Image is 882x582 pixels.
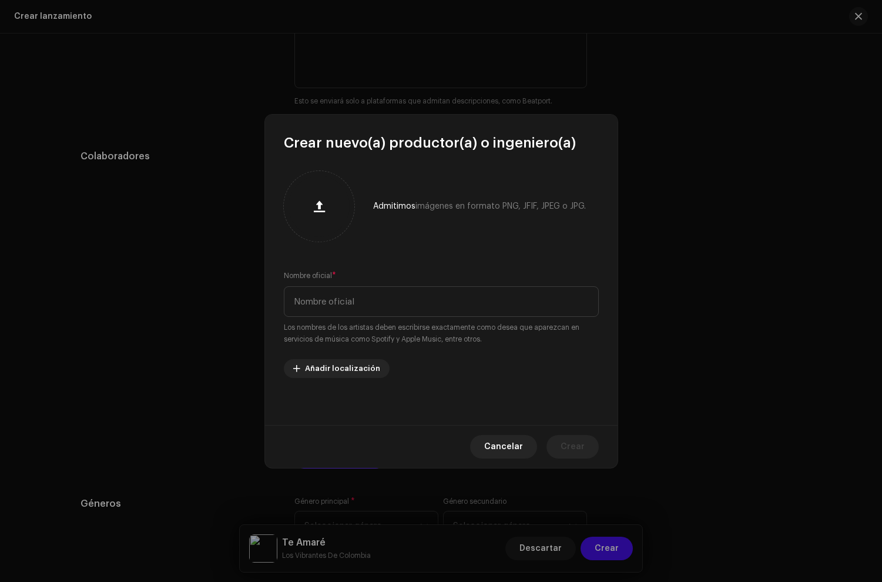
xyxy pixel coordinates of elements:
[284,286,599,317] input: Nombre oficial
[484,435,523,459] span: Cancelar
[415,202,586,210] span: imágenes en formato PNG, JFIF, JPEG o JPG.
[305,357,380,380] span: Añadir localización
[284,359,390,378] button: Añadir localización
[284,133,576,152] span: Crear nuevo(a) productor(a) o ingeniero(a)
[284,270,332,282] small: Nombre oficial
[373,202,586,211] div: Admitimos
[561,435,585,459] span: Crear
[284,322,599,345] small: Los nombres de los artistas deben escribirse exactamente como desea que aparezcan en servicios de...
[546,435,599,459] button: Crear
[470,435,537,459] button: Cancelar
